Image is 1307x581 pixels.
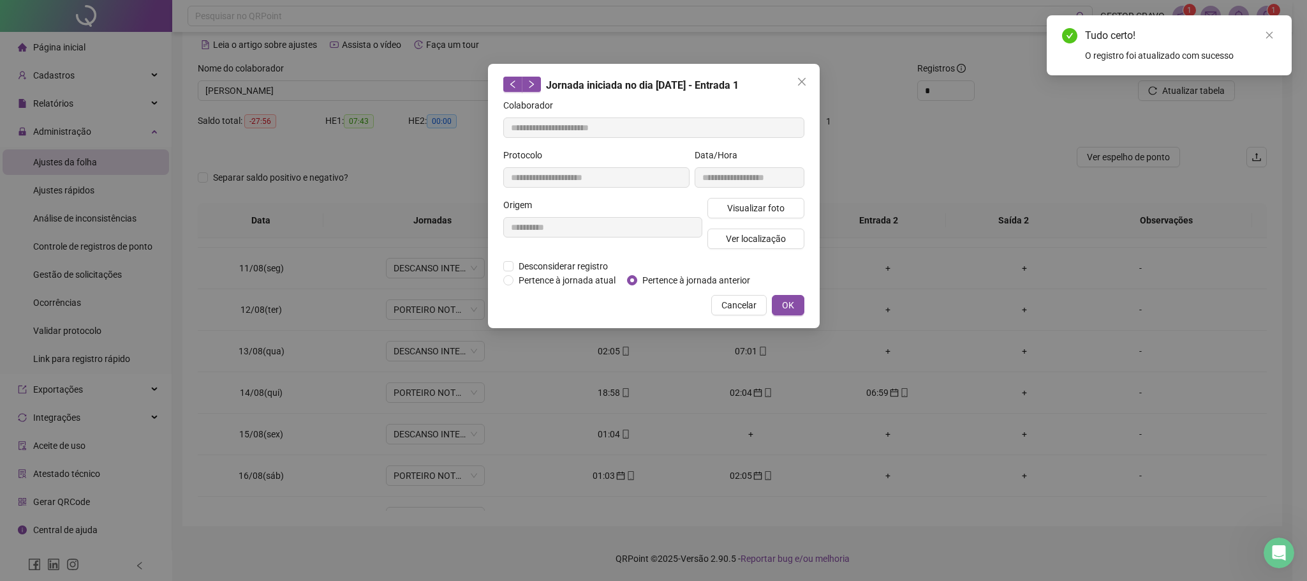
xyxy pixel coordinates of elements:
[695,148,746,162] label: Data/Hora
[727,201,784,215] span: Visualizar foto
[503,148,550,162] label: Protocolo
[1262,28,1276,42] a: Close
[797,77,807,87] span: close
[503,198,540,212] label: Origem
[725,232,785,246] span: Ver localização
[1264,538,1294,568] iframe: Intercom live chat
[508,80,517,89] span: left
[772,295,804,315] button: OK
[707,229,804,249] button: Ver localização
[1062,28,1077,43] span: check-circle
[707,198,804,218] button: Visualizar foto
[503,98,561,112] label: Colaborador
[503,77,522,92] button: left
[782,298,794,312] span: OK
[522,77,541,92] button: right
[792,72,812,92] button: Close
[513,273,621,287] span: Pertence à jornada atual
[527,80,536,89] span: right
[711,295,767,315] button: Cancelar
[1265,31,1274,40] span: close
[637,273,755,287] span: Pertence à jornada anterior
[1085,28,1276,43] div: Tudo certo!
[1085,49,1276,63] div: O registro foi atualizado com sucesso
[721,298,757,312] span: Cancelar
[503,77,804,93] div: Jornada iniciada no dia [DATE] - Entrada 1
[513,259,613,273] span: Desconsiderar registro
